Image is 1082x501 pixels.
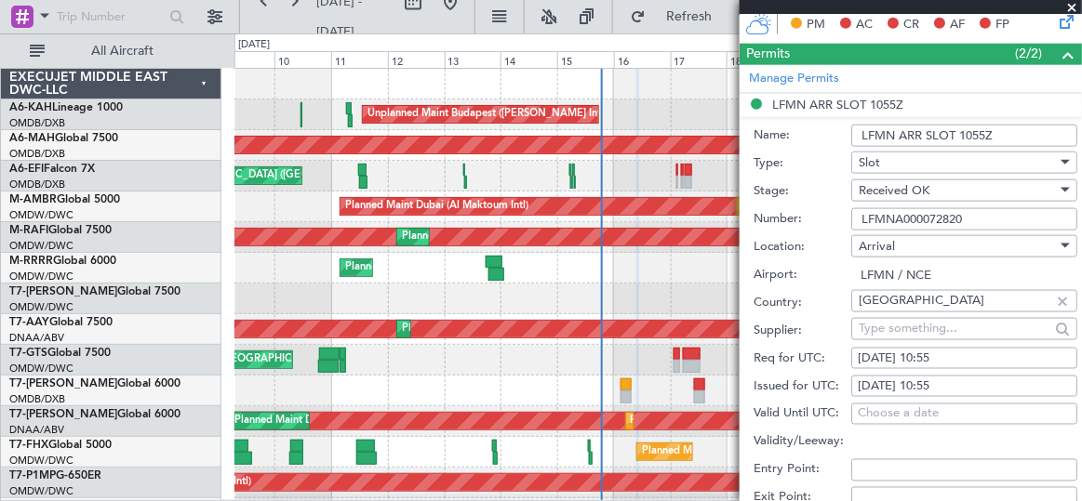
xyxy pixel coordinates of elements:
span: Permits [746,44,790,65]
div: 11 [331,51,388,68]
label: Name: [754,126,851,145]
a: T7-[PERSON_NAME]Global 7500 [9,286,180,297]
a: OMDW/DWC [9,239,73,253]
div: [DATE] 10:55 [858,349,1071,368]
div: Unplanned Maint [GEOGRAPHIC_DATA] ([GEOGRAPHIC_DATA] Intl) [87,162,410,190]
span: M-RAFI [9,225,48,236]
span: AC [856,16,873,34]
a: T7-[PERSON_NAME]Global 6000 [9,378,180,389]
label: Valid Until UTC: [754,405,851,424]
label: Type: [754,154,851,173]
button: All Aircraft [20,36,202,66]
div: 16 [614,51,671,68]
span: Received OK [859,182,929,199]
a: A6-KAHLineage 1000 [9,102,123,113]
a: M-RRRRGlobal 6000 [9,256,116,267]
a: OMDW/DWC [9,454,73,468]
span: T7-P1MP [9,470,56,481]
a: T7-FHXGlobal 5000 [9,440,112,451]
label: Entry Point: [754,461,851,480]
a: DNAA/ABV [9,331,64,345]
div: Planned Maint Southend [345,254,461,282]
a: OMDW/DWC [9,484,73,498]
div: 9 [219,51,275,68]
a: T7-GTSGlobal 7500 [9,348,111,359]
a: M-AMBRGlobal 5000 [9,194,120,205]
a: OMDB/DXB [9,147,65,161]
span: T7-[PERSON_NAME] [9,409,117,420]
span: Refresh [650,10,728,23]
div: Unplanned Maint Budapest ([PERSON_NAME] Intl) [367,100,607,128]
a: T7-[PERSON_NAME]Global 6000 [9,409,180,420]
div: Planned Maint Dubai (Al Maktoum Intl) [345,192,528,220]
label: Req for UTC: [754,349,851,368]
span: CR [903,16,919,34]
label: Location: [754,238,851,257]
span: A6-MAH [9,133,55,144]
a: DNAA/ABV [9,423,64,437]
span: A6-KAH [9,102,52,113]
a: A6-MAHGlobal 7500 [9,133,118,144]
span: M-RRRR [9,256,53,267]
input: Trip Number [57,3,164,31]
a: A6-EFIFalcon 7X [9,164,95,175]
div: 17 [671,51,728,68]
span: FP [995,16,1009,34]
a: Manage Permits [749,70,839,88]
label: Country: [754,294,851,312]
label: Stage: [754,182,851,201]
div: [DATE] 10:55 [858,377,1071,396]
span: T7-[PERSON_NAME] [9,378,117,389]
span: All Aircraft [48,45,196,58]
div: 10 [274,51,331,68]
label: Supplier: [754,322,851,340]
div: 14 [501,51,557,68]
label: Number: [754,210,851,229]
span: T7-FHX [9,440,48,451]
label: Airport: [754,266,851,284]
span: T7-[PERSON_NAME] [9,286,117,297]
a: OMDW/DWC [9,208,73,222]
a: OMDB/DXB [9,178,65,191]
span: AF [950,16,965,34]
span: Arrival [859,238,895,255]
div: Unplanned Maint [GEOGRAPHIC_DATA] (Al Maktoum Intl) [136,346,411,374]
span: M-AMBR [9,194,57,205]
a: OMDB/DXB [9,392,65,406]
span: T7-GTS [9,348,47,359]
div: Planned Maint Dubai (Al Maktoum Intl) [402,315,585,343]
div: Planned Maint [GEOGRAPHIC_DATA] ([GEOGRAPHIC_DATA][PERSON_NAME]) [642,438,1020,466]
a: T7-AAYGlobal 7500 [9,317,113,328]
span: (2/2) [1015,44,1042,63]
button: Refresh [622,2,734,32]
a: T7-P1MPG-650ER [9,470,101,481]
div: Planned Maint Dubai (Al Maktoum Intl) [234,407,418,435]
div: Planned Maint Dubai (Al Maktoum Intl) [402,223,585,251]
div: 18 [727,51,783,68]
label: Issued for UTC: [754,377,851,396]
span: PM [807,16,825,34]
label: Validity/Leeway: [754,433,851,452]
a: OMDB/DXB [9,116,65,130]
div: 15 [557,51,614,68]
span: T7-AAY [9,317,49,328]
a: OMDW/DWC [9,300,73,314]
a: OMDW/DWC [9,270,73,283]
div: 12 [388,51,445,68]
div: [DATE] [238,37,270,53]
input: Type something... [859,314,1049,342]
a: M-RAFIGlobal 7500 [9,225,112,236]
input: Type something... [859,286,1049,314]
span: Slot [859,154,880,171]
a: OMDW/DWC [9,362,73,376]
span: A6-EFI [9,164,44,175]
div: Planned Maint Dubai (Al Maktoum Intl) [631,407,814,435]
div: Choose a date [858,405,1071,424]
div: 13 [445,51,501,68]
